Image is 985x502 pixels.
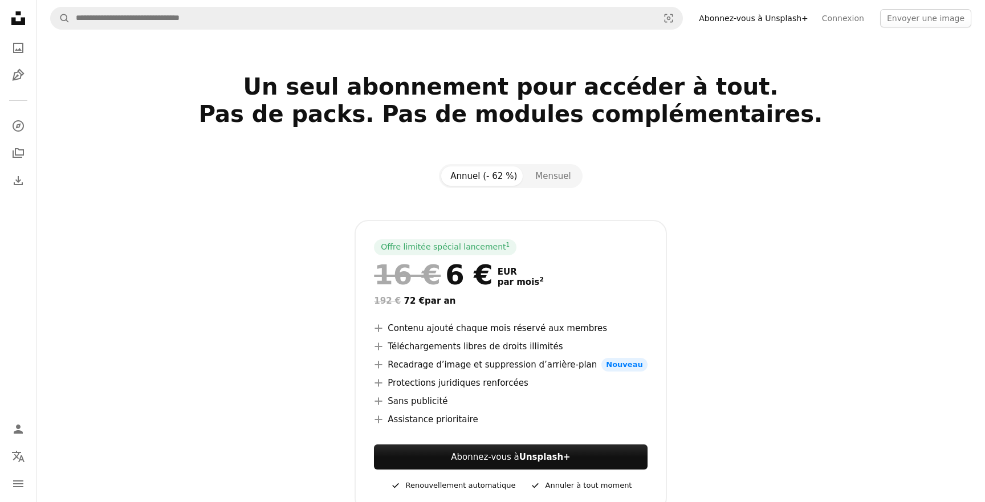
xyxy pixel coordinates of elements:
button: Menu [7,472,30,495]
a: Illustrations [7,64,30,87]
h2: Un seul abonnement pour accéder à tout. Pas de packs. Pas de modules complémentaires. [144,73,878,155]
a: Connexion [815,9,871,27]
span: Nouveau [601,358,647,372]
li: Protections juridiques renforcées [374,376,647,390]
li: Contenu ajouté chaque mois réservé aux membres [374,321,647,335]
a: Connexion / S’inscrire [7,418,30,440]
span: 192 € [374,296,401,306]
div: Renouvellement automatique [390,479,516,492]
form: Rechercher des visuels sur tout le site [50,7,683,30]
sup: 2 [539,276,544,283]
button: Recherche de visuels [655,7,682,29]
li: Téléchargements libres de droits illimités [374,340,647,353]
button: Mensuel [526,166,580,186]
a: Photos [7,36,30,59]
span: 16 € [374,260,441,289]
a: Accueil — Unsplash [7,7,30,32]
strong: Unsplash+ [519,452,571,462]
button: Abonnez-vous àUnsplash+ [374,444,647,470]
sup: 1 [506,241,510,248]
button: Envoyer une image [880,9,971,27]
button: Annuel (- 62 %) [441,166,526,186]
button: Langue [7,445,30,468]
a: 1 [504,242,512,253]
div: Offre limitée spécial lancement [374,239,516,255]
button: Rechercher sur Unsplash [51,7,70,29]
span: par mois [498,277,544,287]
div: Annuler à tout moment [530,479,632,492]
li: Recadrage d’image et suppression d’arrière-plan [374,358,647,372]
div: 72 € par an [374,294,647,308]
li: Sans publicité [374,394,647,408]
a: Abonnez-vous à Unsplash+ [692,9,815,27]
a: Explorer [7,115,30,137]
div: 6 € [374,260,492,289]
a: Historique de téléchargement [7,169,30,192]
a: Collections [7,142,30,165]
span: EUR [498,267,544,277]
li: Assistance prioritaire [374,413,647,426]
a: 2 [537,277,546,287]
